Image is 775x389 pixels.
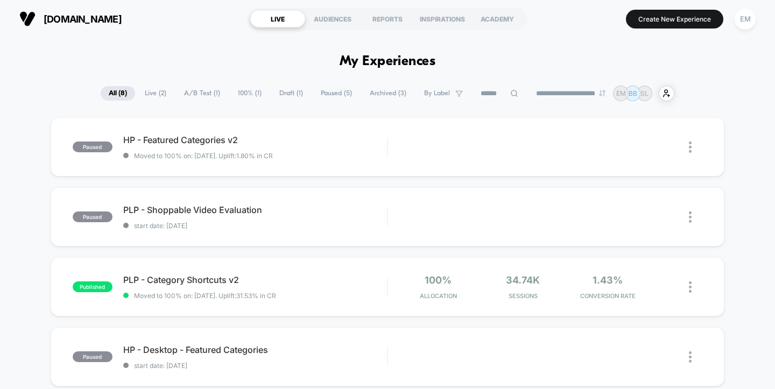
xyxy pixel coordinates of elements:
[123,135,387,145] span: HP - Featured Categories v2
[689,351,692,363] img: close
[134,292,276,300] span: Moved to 100% on: [DATE] . Uplift: 31.53% in CR
[626,10,723,29] button: Create New Experience
[123,274,387,285] span: PLP - Category Shortcuts v2
[340,54,436,69] h1: My Experiences
[470,10,525,27] div: ACADEMY
[101,86,135,101] span: All ( 8 )
[599,90,605,96] img: end
[689,281,692,293] img: close
[640,89,649,97] p: SL
[425,274,452,286] span: 100%
[483,292,562,300] span: Sessions
[271,86,311,101] span: Draft ( 1 )
[568,292,647,300] span: CONVERSION RATE
[415,10,470,27] div: INSPIRATIONS
[360,10,415,27] div: REPORTS
[137,86,174,101] span: Live ( 2 )
[123,222,387,230] span: start date: [DATE]
[73,351,112,362] span: paused
[250,10,305,27] div: LIVE
[593,274,623,286] span: 1.43%
[689,211,692,223] img: close
[16,10,125,27] button: [DOMAIN_NAME]
[731,8,759,30] button: EM
[689,142,692,153] img: close
[73,142,112,152] span: paused
[73,281,112,292] span: published
[506,274,540,286] span: 34.74k
[362,86,414,101] span: Archived ( 3 )
[735,9,756,30] div: EM
[44,13,122,25] span: [DOMAIN_NAME]
[629,89,637,97] p: BB
[134,152,273,160] span: Moved to 100% on: [DATE] . Uplift: 1.80% in CR
[230,86,270,101] span: 100% ( 1 )
[123,362,387,370] span: start date: [DATE]
[616,89,626,97] p: EM
[19,11,36,27] img: Visually logo
[176,86,228,101] span: A/B Test ( 1 )
[305,10,360,27] div: AUDIENCES
[73,211,112,222] span: paused
[123,344,387,355] span: HP - Desktop - Featured Categories
[424,89,450,97] span: By Label
[420,292,457,300] span: Allocation
[123,204,387,215] span: PLP - Shoppable Video Evaluation
[313,86,360,101] span: Paused ( 5 )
